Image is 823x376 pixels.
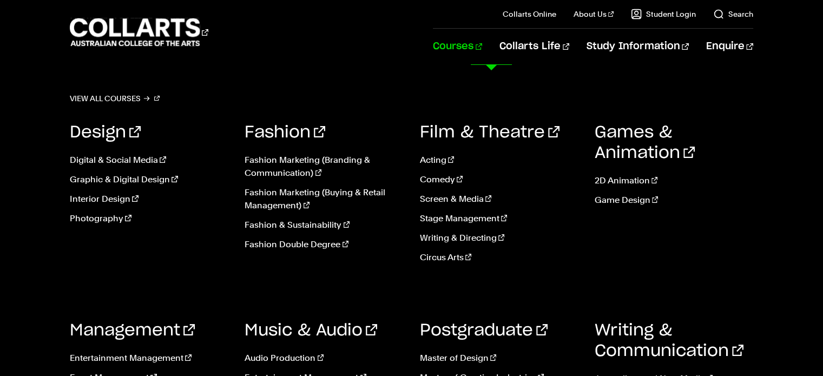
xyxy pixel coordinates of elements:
a: Writing & Communication [595,322,743,359]
a: Audio Production [245,352,403,365]
a: Acting [420,154,578,167]
a: Writing & Directing [420,232,578,245]
div: Go to homepage [70,17,208,48]
a: Study Information [587,29,688,64]
a: Entertainment Management [70,352,228,365]
a: Film & Theatre [420,124,559,141]
a: Digital & Social Media [70,154,228,167]
a: Courses [433,29,482,64]
a: Graphic & Digital Design [70,173,228,186]
a: Screen & Media [420,193,578,206]
a: Photography [70,212,228,225]
a: Game Design [595,194,753,207]
a: 2D Animation [595,174,753,187]
a: Student Login [631,9,696,19]
a: Search [713,9,753,19]
a: Music & Audio [245,322,377,339]
a: Fashion [245,124,325,141]
a: Interior Design [70,193,228,206]
a: Collarts Life [499,29,569,64]
a: Postgraduate [420,322,548,339]
a: Management [70,322,195,339]
a: Design [70,124,141,141]
a: Fashion Double Degree [245,238,403,251]
a: Fashion Marketing (Buying & Retail Management) [245,186,403,212]
a: Circus Arts [420,251,578,264]
a: Enquire [706,29,753,64]
a: About Us [574,9,614,19]
a: Master of Design [420,352,578,365]
a: Fashion Marketing (Branding & Communication) [245,154,403,180]
a: Games & Animation [595,124,695,161]
a: View all courses [70,91,160,106]
a: Comedy [420,173,578,186]
a: Fashion & Sustainability [245,219,403,232]
a: Stage Management [420,212,578,225]
a: Collarts Online [503,9,556,19]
